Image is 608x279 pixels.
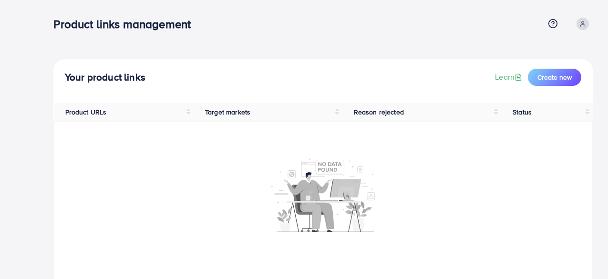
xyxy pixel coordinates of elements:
[65,72,145,83] h4: Your product links
[53,17,198,31] h3: Product links management
[65,107,107,117] span: Product URLs
[205,107,250,117] span: Target markets
[354,107,404,117] span: Reason rejected
[495,72,524,83] a: Learn
[528,69,581,86] button: Create new
[537,72,572,82] span: Create new
[271,157,375,232] img: No account
[513,107,532,117] span: Status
